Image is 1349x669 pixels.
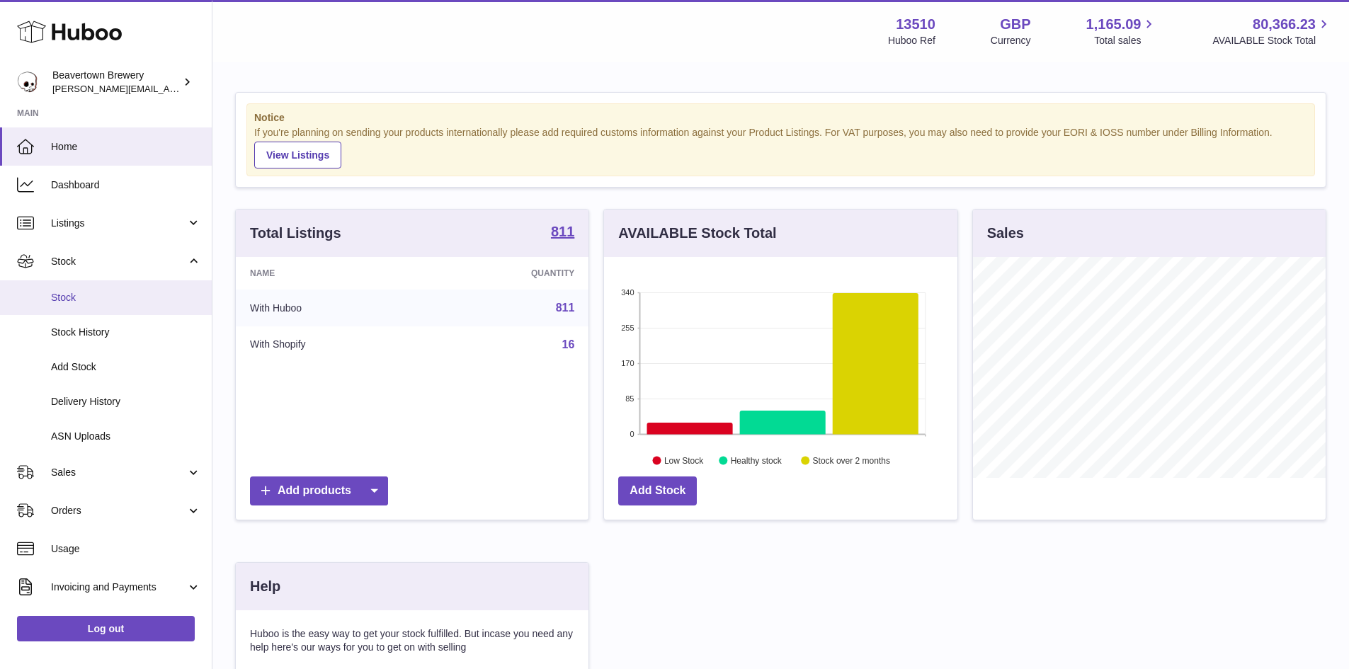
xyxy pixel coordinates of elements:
[17,72,38,93] img: millie@beavertownbrewery.co.uk
[51,395,201,408] span: Delivery History
[626,394,634,403] text: 85
[1212,15,1332,47] a: 80,366.23 AVAILABLE Stock Total
[888,34,935,47] div: Huboo Ref
[51,581,186,594] span: Invoicing and Payments
[1086,15,1158,47] a: 1,165.09 Total sales
[813,455,890,465] text: Stock over 2 months
[51,217,186,230] span: Listings
[250,224,341,243] h3: Total Listings
[17,616,195,641] a: Log out
[630,430,634,438] text: 0
[987,224,1024,243] h3: Sales
[236,326,426,363] td: With Shopify
[52,83,284,94] span: [PERSON_NAME][EMAIL_ADDRESS][DOMAIN_NAME]
[254,111,1307,125] strong: Notice
[236,290,426,326] td: With Huboo
[664,455,704,465] text: Low Stock
[618,476,697,505] a: Add Stock
[562,338,575,350] a: 16
[51,178,201,192] span: Dashboard
[551,224,574,241] a: 811
[556,302,575,314] a: 811
[250,577,280,596] h3: Help
[250,476,388,505] a: Add products
[621,359,634,367] text: 170
[51,291,201,304] span: Stock
[1212,34,1332,47] span: AVAILABLE Stock Total
[254,126,1307,168] div: If you're planning on sending your products internationally please add required customs informati...
[731,455,782,465] text: Healthy stock
[250,627,574,654] p: Huboo is the easy way to get your stock fulfilled. But incase you need any help here's our ways f...
[51,430,201,443] span: ASN Uploads
[896,15,935,34] strong: 13510
[1086,15,1142,34] span: 1,165.09
[618,224,776,243] h3: AVAILABLE Stock Total
[51,542,201,556] span: Usage
[51,140,201,154] span: Home
[51,360,201,374] span: Add Stock
[1253,15,1316,34] span: 80,366.23
[1094,34,1157,47] span: Total sales
[51,504,186,518] span: Orders
[426,257,589,290] th: Quantity
[51,255,186,268] span: Stock
[236,257,426,290] th: Name
[51,466,186,479] span: Sales
[551,224,574,239] strong: 811
[254,142,341,168] a: View Listings
[621,324,634,332] text: 255
[51,326,201,339] span: Stock History
[52,69,180,96] div: Beavertown Brewery
[991,34,1031,47] div: Currency
[621,288,634,297] text: 340
[1000,15,1030,34] strong: GBP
